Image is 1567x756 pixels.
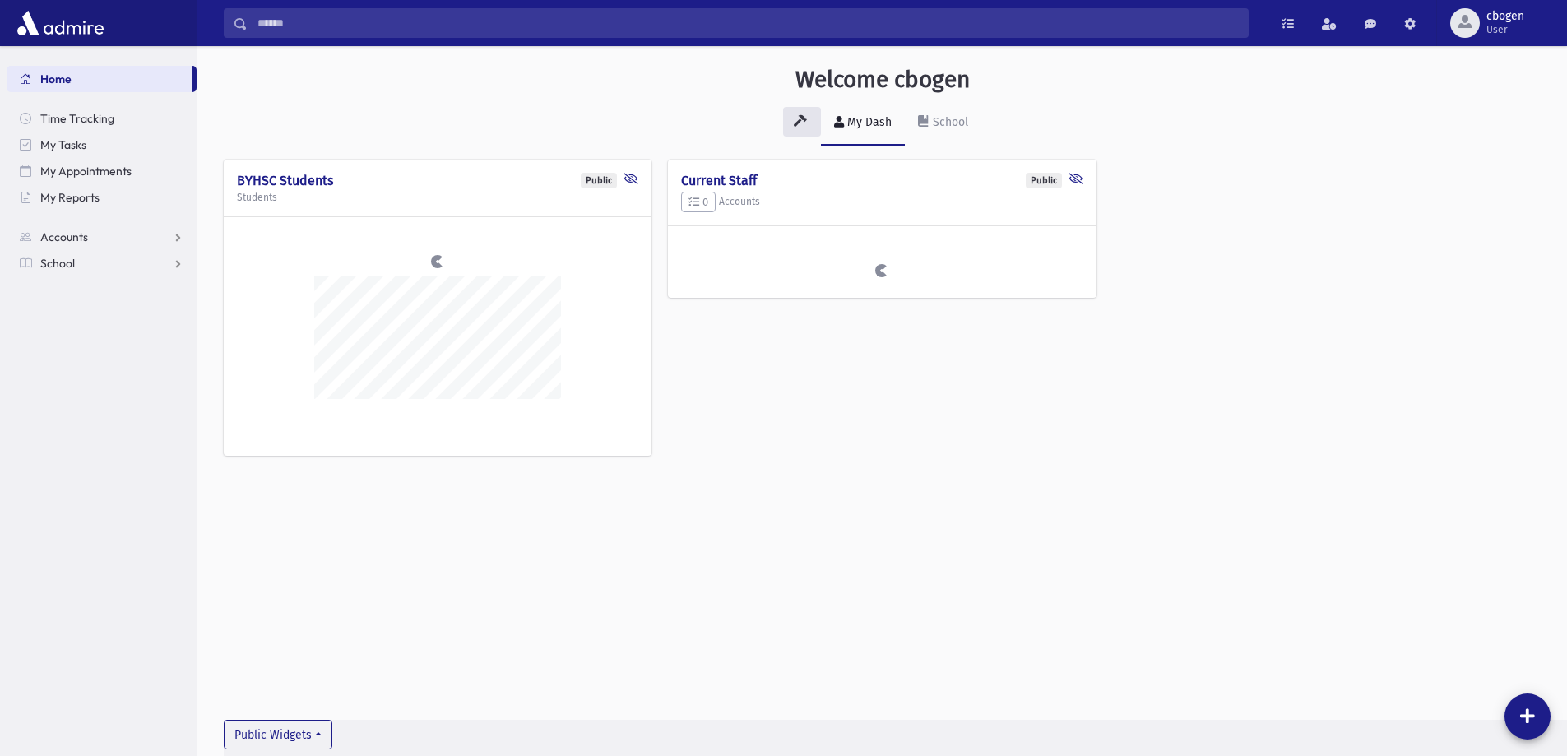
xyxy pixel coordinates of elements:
h5: Accounts [681,192,1083,213]
button: Public Widgets [224,720,332,749]
a: My Appointments [7,158,197,184]
span: 0 [688,196,708,208]
h3: Welcome cbogen [795,66,970,94]
h5: Students [237,192,638,203]
a: School [7,250,197,276]
a: Time Tracking [7,105,197,132]
span: User [1486,23,1524,36]
a: Accounts [7,224,197,250]
div: Public [581,173,617,188]
span: School [40,256,75,271]
a: My Dash [821,100,905,146]
div: School [930,115,968,129]
span: Accounts [40,230,88,244]
div: Public [1026,173,1062,188]
a: My Reports [7,184,197,211]
h4: BYHSC Students [237,173,638,188]
a: My Tasks [7,132,197,158]
span: Home [40,72,72,86]
span: My Tasks [40,137,86,152]
a: School [905,100,981,146]
span: cbogen [1486,10,1524,23]
input: Search [248,8,1248,38]
h4: Current Staff [681,173,1083,188]
button: 0 [681,192,716,213]
img: AdmirePro [13,7,108,39]
span: My Reports [40,190,100,205]
a: Home [7,66,192,92]
span: My Appointments [40,164,132,179]
div: My Dash [844,115,892,129]
span: Time Tracking [40,111,114,126]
